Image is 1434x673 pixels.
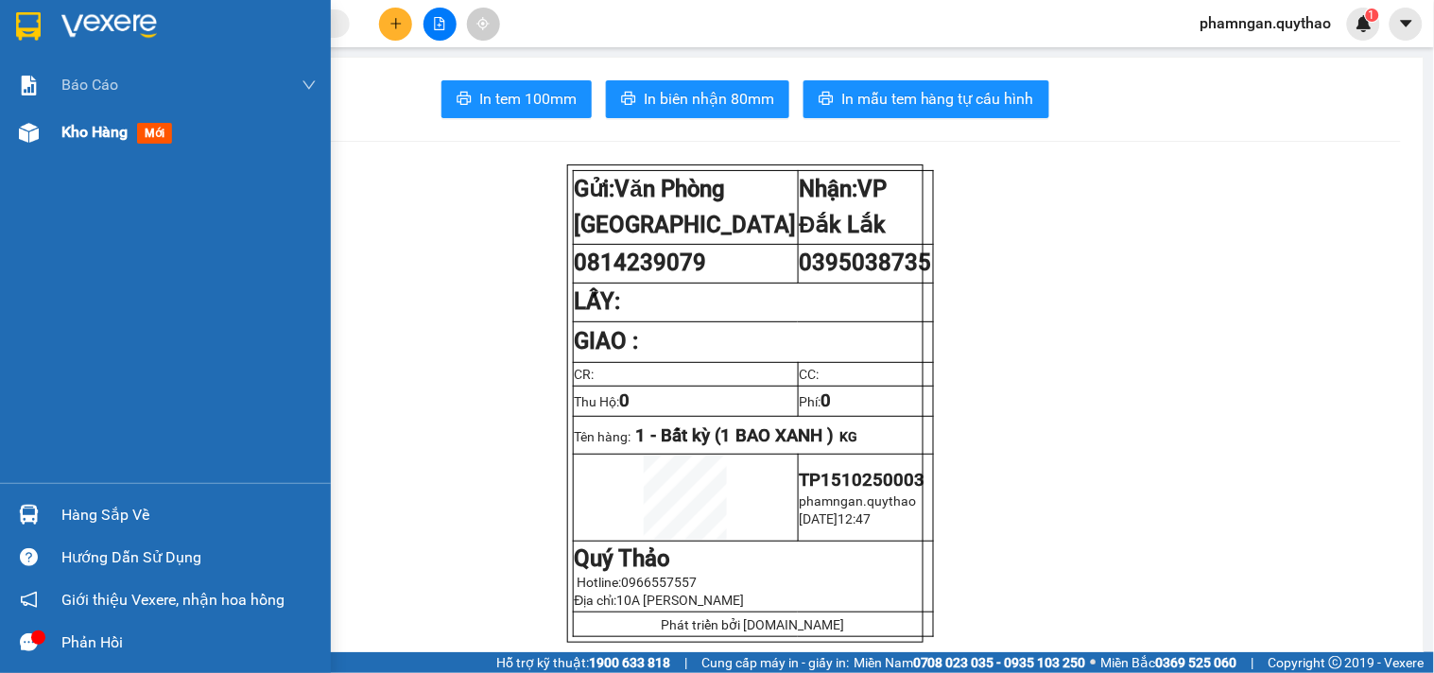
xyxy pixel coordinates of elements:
[1329,656,1342,669] span: copyright
[1185,11,1347,35] span: phamngan.quythao
[573,386,798,416] td: Thu Hộ:
[1390,8,1423,41] button: caret-down
[16,16,208,61] div: Văn Phòng [GEOGRAPHIC_DATA]
[19,505,39,525] img: warehouse-icon
[800,176,888,238] strong: Nhận:
[573,362,798,386] td: CR:
[20,591,38,609] span: notification
[617,593,745,608] span: 10A [PERSON_NAME]
[1366,9,1379,22] sup: 1
[620,390,631,411] span: 0
[467,8,500,41] button: aim
[479,87,577,111] span: In tem 100mm
[457,91,472,109] span: printer
[622,575,698,590] span: 0966557557
[819,91,834,109] span: printer
[61,588,285,612] span: Giới thiệu Vexere, nhận hoa hồng
[441,80,592,118] button: printerIn tem 100mm
[913,655,1086,670] strong: 0708 023 035 - 0935 103 250
[821,390,832,411] span: 0
[575,328,639,354] strong: GIAO :
[684,652,687,673] span: |
[644,87,774,111] span: In biên nhận 80mm
[16,12,41,41] img: logo-vxr
[1369,9,1375,22] span: 1
[20,548,38,566] span: question-circle
[16,133,354,157] div: Tên hàng: 1 BAO XANH ( : 1 )
[476,17,490,30] span: aim
[1101,652,1237,673] span: Miền Bắc
[1156,655,1237,670] strong: 0369 525 060
[636,425,835,446] span: 1 - Bất kỳ (1 BAO XANH )
[61,73,118,96] span: Báo cáo
[575,250,707,276] span: 0814239079
[423,8,457,41] button: file-add
[14,99,211,122] div: 100.000
[221,16,354,61] div: VP Đắk Lắk
[621,91,636,109] span: printer
[575,176,797,238] span: Văn Phòng [GEOGRAPHIC_DATA]
[302,78,317,93] span: down
[838,511,872,526] span: 12:47
[575,176,797,238] strong: Gửi:
[800,250,932,276] span: 0395038735
[854,652,1086,673] span: Miền Nam
[573,613,933,637] td: Phát triển bởi [DOMAIN_NAME]
[841,87,1034,111] span: In mẫu tem hàng tự cấu hình
[575,593,745,608] span: Địa chỉ:
[606,80,789,118] button: printerIn biên nhận 80mm
[798,386,933,416] td: Phí:
[800,470,925,491] span: TP1510250003
[701,652,849,673] span: Cung cấp máy in - giấy in:
[61,629,317,657] div: Phản hồi
[575,288,621,315] strong: LẤY:
[1398,15,1415,32] span: caret-down
[1356,15,1373,32] img: icon-new-feature
[575,425,932,446] p: Tên hàng:
[254,131,280,158] span: SL
[496,652,670,673] span: Hỗ trợ kỹ thuật:
[20,633,38,651] span: message
[1252,652,1254,673] span: |
[800,493,917,509] span: phamngan.quythao
[16,18,45,38] span: Gửi:
[379,8,412,41] button: plus
[433,17,446,30] span: file-add
[803,80,1049,118] button: printerIn mẫu tem hàng tự cấu hình
[19,123,39,143] img: warehouse-icon
[798,362,933,386] td: CC:
[221,61,354,88] div: 0395038735
[840,429,858,444] span: KG
[800,176,888,238] span: VP Đắk Lắk
[575,545,671,572] strong: Quý Thảo
[389,17,403,30] span: plus
[589,655,670,670] strong: 1900 633 818
[14,101,43,121] span: CR :
[800,511,838,526] span: [DATE]
[16,61,208,88] div: 0814239079
[1091,659,1097,666] span: ⚪️
[19,76,39,95] img: solution-icon
[137,123,172,144] span: mới
[61,501,317,529] div: Hàng sắp về
[578,575,698,590] span: Hotline:
[221,18,267,38] span: Nhận:
[61,544,317,572] div: Hướng dẫn sử dụng
[61,123,128,141] span: Kho hàng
